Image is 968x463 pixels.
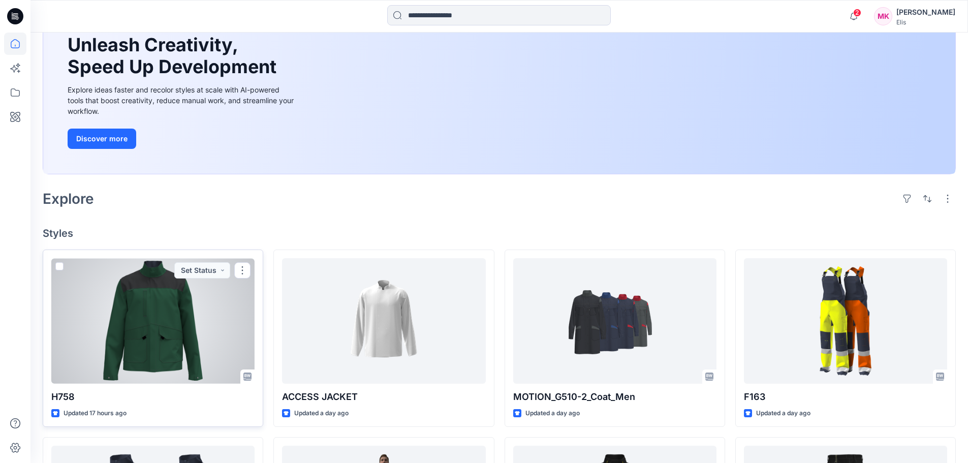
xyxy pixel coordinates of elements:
[51,258,255,384] a: H758
[525,408,580,419] p: Updated a day ago
[853,9,861,17] span: 2
[43,191,94,207] h2: Explore
[896,18,955,26] div: Elis
[744,258,947,384] a: F163
[68,129,136,149] button: Discover more
[51,390,255,404] p: H758
[513,390,716,404] p: MOTION_G510-2_Coat_Men
[68,34,281,78] h1: Unleash Creativity, Speed Up Development
[874,7,892,25] div: MK
[282,390,485,404] p: ACCESS JACKET
[896,6,955,18] div: [PERSON_NAME]
[294,408,349,419] p: Updated a day ago
[282,258,485,384] a: ACCESS JACKET
[744,390,947,404] p: F163
[68,129,296,149] a: Discover more
[756,408,810,419] p: Updated a day ago
[43,227,956,239] h4: Styles
[513,258,716,384] a: MOTION_G510-2_Coat_Men
[64,408,127,419] p: Updated 17 hours ago
[68,84,296,116] div: Explore ideas faster and recolor styles at scale with AI-powered tools that boost creativity, red...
